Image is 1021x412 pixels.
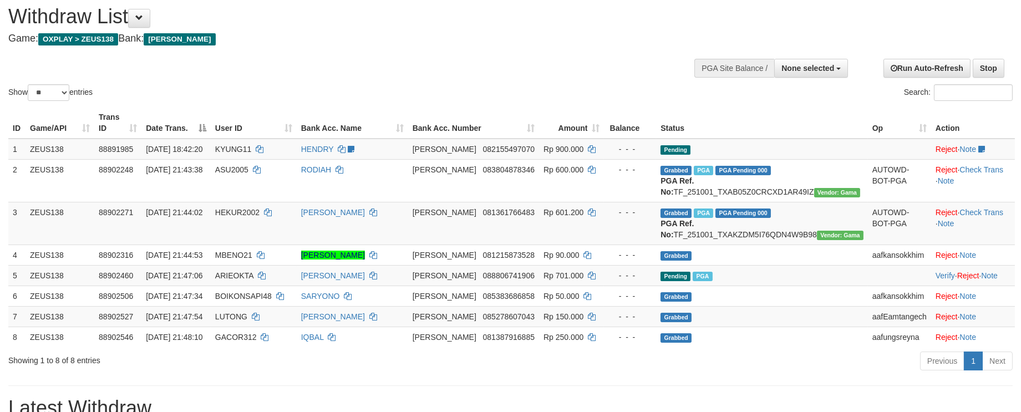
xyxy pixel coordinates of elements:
[483,292,535,301] span: Copy 085383686858 to clipboard
[301,312,365,321] a: [PERSON_NAME]
[931,139,1015,160] td: ·
[8,33,669,44] h4: Game: Bank:
[413,145,476,154] span: [PERSON_NAME]
[215,312,247,321] span: LUTONG
[8,286,26,306] td: 6
[959,208,1003,217] a: Check Trans
[8,139,26,160] td: 1
[661,292,692,302] span: Grabbed
[8,84,93,101] label: Show entries
[938,176,954,185] a: Note
[301,145,334,154] a: HENDRY
[608,332,652,343] div: - - -
[936,312,958,321] a: Reject
[483,208,535,217] span: Copy 081361766483 to clipboard
[936,208,958,217] a: Reject
[483,165,535,174] span: Copy 083804878346 to clipboard
[211,107,297,139] th: User ID: activate to sort column ascending
[413,333,476,342] span: [PERSON_NAME]
[543,208,583,217] span: Rp 601.200
[146,333,202,342] span: [DATE] 21:48:10
[99,292,133,301] span: 88902506
[656,159,867,202] td: TF_251001_TXAB05Z0CRCXD1AR49IZ
[604,107,656,139] th: Balance
[608,144,652,155] div: - - -
[483,333,535,342] span: Copy 081387916885 to clipboard
[959,145,976,154] a: Note
[931,306,1015,327] td: ·
[934,84,1013,101] input: Search:
[99,312,133,321] span: 88902527
[543,292,580,301] span: Rp 50.000
[26,327,94,347] td: ZEUS138
[661,176,694,196] b: PGA Ref. No:
[936,292,958,301] a: Reject
[868,327,931,347] td: aafungsreyna
[26,139,94,160] td: ZEUS138
[936,145,958,154] a: Reject
[26,245,94,265] td: ZEUS138
[8,327,26,347] td: 8
[608,250,652,261] div: - - -
[661,333,692,343] span: Grabbed
[931,286,1015,306] td: ·
[146,251,202,260] span: [DATE] 21:44:53
[694,208,713,218] span: Marked by aafchomsokheang
[868,202,931,245] td: AUTOWD-BOT-PGA
[608,291,652,302] div: - - -
[26,159,94,202] td: ZEUS138
[883,59,971,78] a: Run Auto-Refresh
[981,271,998,280] a: Note
[8,159,26,202] td: 2
[215,292,272,301] span: BOIKONSAPI48
[99,208,133,217] span: 88902271
[543,312,583,321] span: Rp 150.000
[413,292,476,301] span: [PERSON_NAME]
[959,312,976,321] a: Note
[215,333,257,342] span: GACOR312
[301,333,324,342] a: IQBAL
[28,84,69,101] select: Showentries
[146,165,202,174] span: [DATE] 21:43:38
[99,165,133,174] span: 88902248
[904,84,1013,101] label: Search:
[936,165,958,174] a: Reject
[661,272,690,281] span: Pending
[868,107,931,139] th: Op: activate to sort column ascending
[661,219,694,239] b: PGA Ref. No:
[483,312,535,321] span: Copy 085278607043 to clipboard
[661,208,692,218] span: Grabbed
[146,292,202,301] span: [DATE] 21:47:34
[99,271,133,280] span: 88902460
[301,271,365,280] a: [PERSON_NAME]
[215,251,252,260] span: MBENO21
[715,166,771,175] span: PGA Pending
[964,352,983,370] a: 1
[8,202,26,245] td: 3
[99,145,133,154] span: 88891985
[868,286,931,306] td: aafkansokkhim
[608,270,652,281] div: - - -
[301,208,365,217] a: [PERSON_NAME]
[146,312,202,321] span: [DATE] 21:47:54
[99,251,133,260] span: 88902316
[608,164,652,175] div: - - -
[920,352,964,370] a: Previous
[8,306,26,327] td: 7
[543,271,583,280] span: Rp 701.000
[413,208,476,217] span: [PERSON_NAME]
[931,202,1015,245] td: · ·
[301,292,340,301] a: SARYONO
[694,59,774,78] div: PGA Site Balance /
[959,165,1003,174] a: Check Trans
[543,251,580,260] span: Rp 90.000
[215,165,248,174] span: ASU2005
[661,166,692,175] span: Grabbed
[483,271,535,280] span: Copy 088806741906 to clipboard
[817,231,863,240] span: Vendor URL: https://trx31.1velocity.biz
[408,107,539,139] th: Bank Acc. Number: activate to sort column ascending
[938,219,954,228] a: Note
[543,165,583,174] span: Rp 600.000
[936,271,955,280] a: Verify
[868,245,931,265] td: aafkansokkhim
